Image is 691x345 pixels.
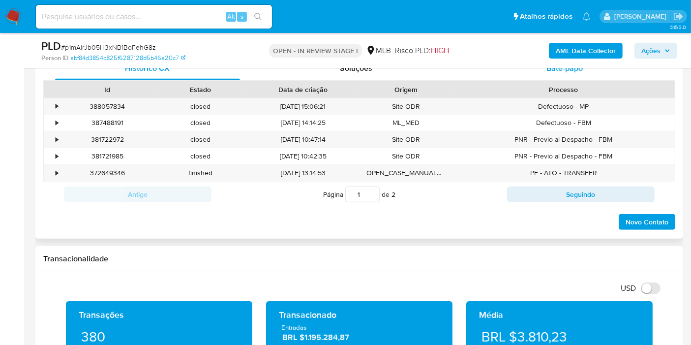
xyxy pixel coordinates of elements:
div: Origem [366,85,446,94]
div: • [56,118,58,127]
div: [DATE] 10:42:35 [247,148,360,164]
div: Estado [161,85,240,94]
span: HIGH [431,45,449,56]
p: OPEN - IN REVIEW STAGE I [269,44,362,58]
div: Site ODR [360,131,452,148]
span: Novo Contato [626,215,668,229]
b: AML Data Collector [556,43,616,59]
span: Alt [227,12,235,21]
div: Data de criação [254,85,353,94]
a: Sair [673,11,684,22]
span: 2 [391,189,395,199]
div: Id [68,85,147,94]
div: closed [154,115,247,131]
div: [DATE] 15:06:21 [247,98,360,115]
div: closed [154,131,247,148]
div: 381722972 [61,131,154,148]
a: abf84d3854c825f6287128d5b46a20c7 [70,54,185,63]
div: 388057834 [61,98,154,115]
h1: Transacionalidade [43,254,675,264]
b: PLD [41,38,61,54]
button: Novo Contato [619,214,675,230]
span: Risco PLD: [395,45,449,56]
div: Defectuoso - MP [452,98,675,115]
div: OPEN_CASE_MANUAL_REVIEW [360,165,452,181]
div: [DATE] 14:14:25 [247,115,360,131]
div: PNR - Previo al Despacho - FBM [452,131,675,148]
div: finished [154,165,247,181]
span: # p1mAlrJb05H3xNB1BoFehG8z [61,42,156,52]
b: Person ID [41,54,68,63]
div: PF - ATO - TRANSFER [452,165,675,181]
div: PNR - Previo al Despacho - FBM [452,148,675,164]
input: Pesquise usuários ou casos... [36,10,272,23]
p: lucas.barboza@mercadolivre.com [614,12,670,21]
span: Atalhos rápidos [520,11,572,22]
div: 372649346 [61,165,154,181]
button: Antigo [64,187,211,202]
button: search-icon [248,10,268,24]
div: • [56,102,58,111]
a: Notificações [582,12,591,21]
div: [DATE] 10:47:14 [247,131,360,148]
div: 381721985 [61,148,154,164]
span: 3.155.0 [670,23,686,31]
div: ML_MED [360,115,452,131]
div: • [56,152,58,161]
button: AML Data Collector [549,43,623,59]
div: Processo [459,85,668,94]
div: closed [154,148,247,164]
span: Ações [641,43,661,59]
div: Defectuoso - FBM [452,115,675,131]
div: • [56,135,58,144]
div: Site ODR [360,98,452,115]
span: s [240,12,243,21]
div: 387488191 [61,115,154,131]
button: Ações [634,43,677,59]
button: Seguindo [507,187,655,202]
div: Site ODR [360,148,452,164]
span: Página de [323,187,395,202]
div: • [56,168,58,178]
div: MLB [366,45,391,56]
div: closed [154,98,247,115]
div: [DATE] 13:14:53 [247,165,360,181]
